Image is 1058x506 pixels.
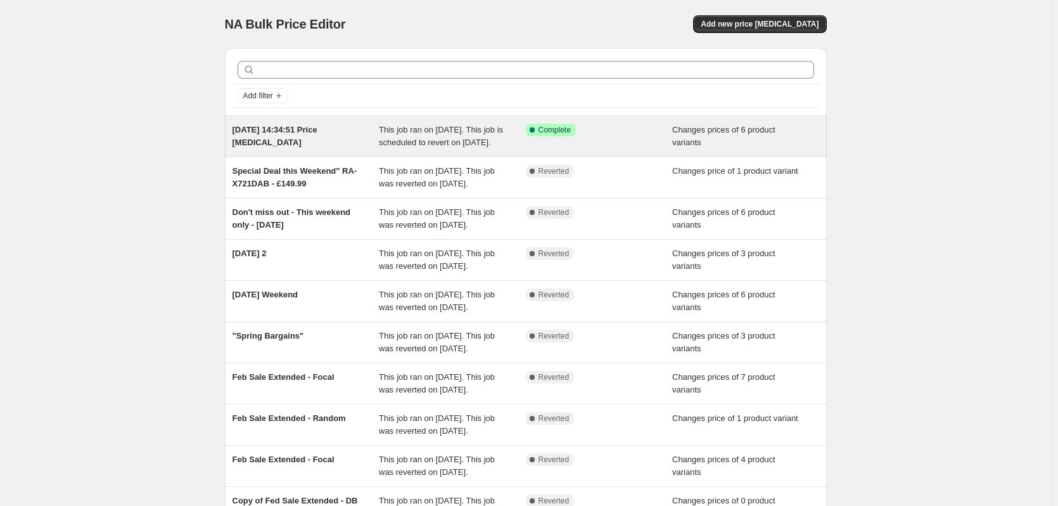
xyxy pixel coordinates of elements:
[379,331,495,353] span: This job ran on [DATE]. This job was reverted on [DATE].
[233,249,267,258] span: [DATE] 2
[539,455,570,465] span: Reverted
[693,15,826,33] button: Add new price [MEDICAL_DATA]
[539,372,570,382] span: Reverted
[379,249,495,271] span: This job ran on [DATE]. This job was reverted on [DATE].
[672,166,798,176] span: Changes price of 1 product variant
[539,125,571,135] span: Complete
[539,496,570,506] span: Reverted
[672,372,775,394] span: Changes prices of 7 product variants
[233,413,346,423] span: Feb Sale Extended - Random
[225,17,346,31] span: NA Bulk Price Editor
[672,290,775,312] span: Changes prices of 6 product variants
[233,166,357,188] span: Special Deal this Weekend" RA-X721DAB - £149.99
[672,125,775,147] span: Changes prices of 6 product variants
[233,290,298,299] span: [DATE] Weekend
[672,207,775,230] span: Changes prices of 6 product variants
[539,290,570,300] span: Reverted
[233,372,335,382] span: Feb Sale Extended - Focal
[233,207,351,230] span: Don't miss out - This weekend only - [DATE]
[672,249,775,271] span: Changes prices of 3 product variants
[539,331,570,341] span: Reverted
[243,91,273,101] span: Add filter
[539,413,570,424] span: Reverted
[379,166,495,188] span: This job ran on [DATE]. This job was reverted on [DATE].
[539,249,570,259] span: Reverted
[379,125,503,147] span: This job ran on [DATE]. This job is scheduled to revert on [DATE].
[539,166,570,176] span: Reverted
[379,290,495,312] span: This job ran on [DATE]. This job was reverted on [DATE].
[379,413,495,436] span: This job ran on [DATE]. This job was reverted on [DATE].
[701,19,819,29] span: Add new price [MEDICAL_DATA]
[233,125,317,147] span: [DATE] 14:34:51 Price [MEDICAL_DATA]
[379,372,495,394] span: This job ran on [DATE]. This job was reverted on [DATE].
[379,455,495,477] span: This job ran on [DATE]. This job was reverted on [DATE].
[233,455,335,464] span: Feb Sale Extended - Focal
[672,455,775,477] span: Changes prices of 4 product variants
[379,207,495,230] span: This job ran on [DATE]. This job was reverted on [DATE].
[672,331,775,353] span: Changes prices of 3 product variants
[672,413,798,423] span: Changes price of 1 product variant
[539,207,570,217] span: Reverted
[238,88,288,103] button: Add filter
[233,331,304,341] span: "Spring Bargains"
